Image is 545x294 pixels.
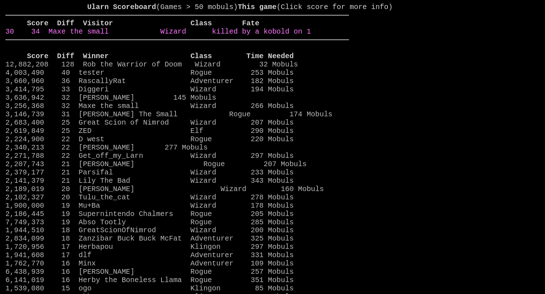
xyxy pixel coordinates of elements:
[27,19,260,27] b: Score Diff Visitor Class Fate
[5,143,208,152] a: 2,340,213 22 [PERSON_NAME] 277 Mobuls
[5,234,294,243] a: 2,834,099 18 Zanzibar Buck Buck McFat Adventurer 325 Mobuls
[5,94,216,102] a: 3,636,942 32 [PERSON_NAME] 145 Mobuls
[5,202,294,210] a: 1,900,000 19 Mu+Ba Wizard 178 Mobuls
[5,85,294,94] a: 3,414,795 33 Diggeri Wizard 194 Mobuls
[5,135,294,143] a: 2,224,900 22 D west Rogue 220 Mobuls
[5,218,294,226] a: 7,749,373 19 Abso Tootly Rogue 285 Mobuls
[5,268,294,276] a: 6,438,939 16 [PERSON_NAME] Rogue 257 Mobuls
[5,102,294,110] a: 3,256,368 32 Maxe the small Wizard 266 Mobuls
[5,210,294,218] a: 2,186,445 19 Supernintendo Chalmers Rogue 205 Mobuls
[5,185,324,193] a: 2,189,019 20 [PERSON_NAME] Wizard 160 Mobuls
[5,243,294,251] a: 1,720,956 17 Herbapou Klingon 297 Mobuls
[5,127,294,135] a: 2,619,849 25 ZED Elf 290 Mobuls
[5,3,349,279] larn: (Games > 50 mobuls) (Click score for more info) Click on a score for more information ---- Reload...
[5,226,294,234] a: 1,944,510 18 GreatScionOfNimrod Wizard 200 Mobuls
[5,193,294,202] a: 2,102,327 20 Tulu_the_cat Wizard 278 Mobuls
[238,3,276,11] b: This game
[5,259,294,268] a: 1,762,770 16 Minx Adventurer 109 Mobuls
[5,168,294,177] a: 2,379,177 21 Parsifal Wizard 233 Mobuls
[5,152,294,160] a: 2,271,788 22 Get_off_my_Larn Wizard 297 Mobuls
[27,52,294,60] b: Score Diff Winner Class Time Needed
[5,160,307,168] a: 2,207,743 21 [PERSON_NAME] Rogue 207 Mobuls
[5,60,298,69] a: 12,882,208 128 Rob the Warrior of Doom Wizard 32 Mobuls
[5,118,294,127] a: 2,683,400 25 Great Scion of Nimrod Wizard 207 Mobuls
[5,276,294,284] a: 6,141,019 16 Herby the Boneless Llama Rogue 351 Mobuls
[5,110,332,118] a: 3,146,739 31 [PERSON_NAME] The Small Rogue 174 Mobuls
[5,77,294,85] a: 3,660,960 36 RascallyRat Adventurer 182 Mobuls
[5,251,294,259] a: 1,941,608 17 dlf Adventurer 331 Mobuls
[5,177,294,185] a: 2,141,379 21 Lily The Bad Wizard 343 Mobuls
[87,3,156,11] b: Ularn Scoreboard
[5,27,311,36] a: 30 34 Maxe the small Wizard killed by a kobold on 1
[5,69,294,77] a: 4,003,490 40 tester Rogue 253 Mobuls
